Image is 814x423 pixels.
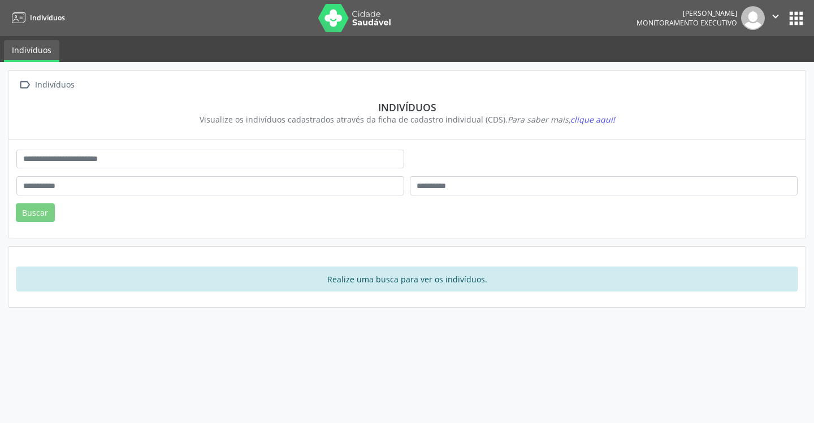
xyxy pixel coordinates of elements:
[30,13,65,23] span: Indivíduos
[24,114,790,125] div: Visualize os indivíduos cadastrados através da ficha de cadastro individual (CDS).
[16,77,76,93] a:  Indivíduos
[16,77,33,93] i: 
[786,8,806,28] button: apps
[4,40,59,62] a: Indivíduos
[16,267,798,291] div: Realize uma busca para ver os indivíduos.
[741,6,765,30] img: img
[16,203,55,223] button: Buscar
[765,6,786,30] button: 
[637,18,737,28] span: Monitoramento Executivo
[570,114,615,125] span: clique aqui!
[769,10,782,23] i: 
[24,101,790,114] div: Indivíduos
[508,114,615,125] i: Para saber mais,
[637,8,737,18] div: [PERSON_NAME]
[8,8,65,27] a: Indivíduos
[33,77,76,93] div: Indivíduos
